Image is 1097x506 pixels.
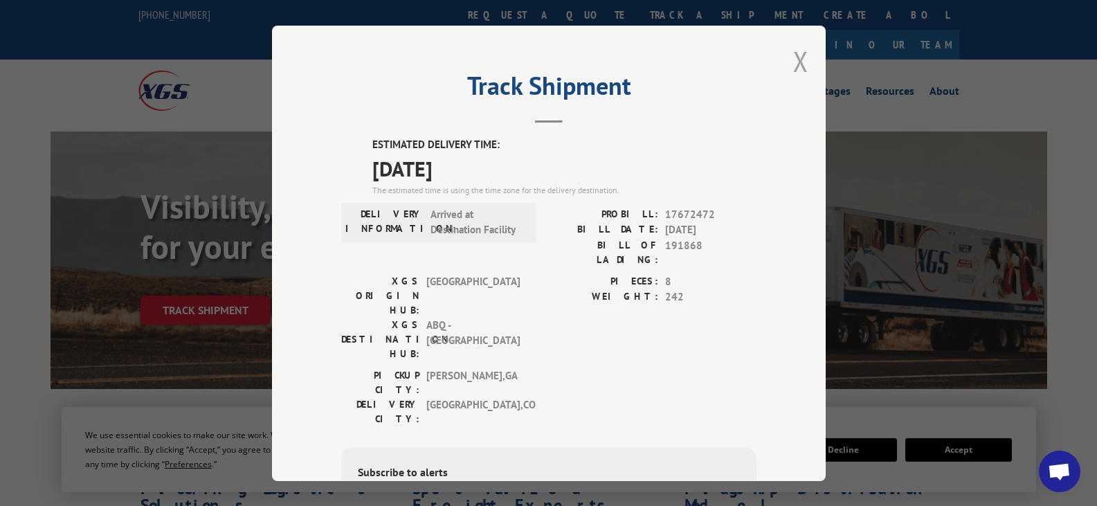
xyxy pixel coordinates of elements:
[549,237,658,266] label: BILL OF LADING:
[341,397,419,426] label: DELIVERY CITY:
[665,237,756,266] span: 191868
[341,317,419,361] label: XGS DESTINATION HUB:
[426,317,520,361] span: ABQ - [GEOGRAPHIC_DATA]
[372,152,756,183] span: [DATE]
[665,222,756,238] span: [DATE]
[426,368,520,397] span: [PERSON_NAME] , GA
[426,273,520,317] span: [GEOGRAPHIC_DATA]
[341,76,756,102] h2: Track Shipment
[341,273,419,317] label: XGS ORIGIN HUB:
[665,289,756,305] span: 242
[665,206,756,222] span: 17672472
[372,183,756,196] div: The estimated time is using the time zone for the delivery destination.
[549,273,658,289] label: PIECES:
[430,206,524,237] span: Arrived at Destination Facility
[549,206,658,222] label: PROBILL:
[549,289,658,305] label: WEIGHT:
[549,222,658,238] label: BILL DATE:
[345,206,424,237] label: DELIVERY INFORMATION:
[665,273,756,289] span: 8
[793,43,808,80] button: Close modal
[341,368,419,397] label: PICKUP CITY:
[372,137,756,153] label: ESTIMATED DELIVERY TIME:
[1039,451,1080,492] div: Open chat
[358,463,740,483] div: Subscribe to alerts
[426,397,520,426] span: [GEOGRAPHIC_DATA] , CO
